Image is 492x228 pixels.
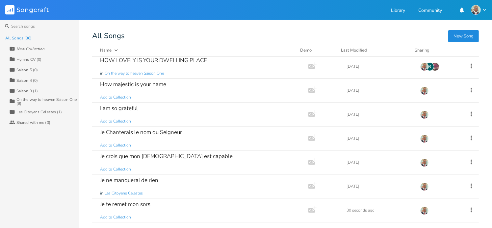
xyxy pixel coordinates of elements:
div: [DATE] [347,136,412,140]
div: On the way to heaven Saison One (9) [16,98,79,105]
div: Sharing [415,47,454,54]
div: [DATE] [347,64,412,68]
div: [DATE] [347,184,412,188]
span: Add to Collection [100,119,131,124]
div: [DATE] [347,160,412,164]
span: Add to Collection [100,215,131,220]
div: Shared with me (0) [16,121,50,125]
img: NODJIBEYE CHERUBIN [420,158,429,167]
div: Saison 4 (0) [16,79,38,82]
img: NODJIBEYE CHERUBIN [471,5,481,15]
img: NODJIBEYE CHERUBIN [420,62,429,71]
img: NODJIBEYE CHERUBIN [420,206,429,215]
div: Saison 5 (0) [16,68,38,72]
span: in [100,71,103,76]
a: Library [391,8,405,14]
div: [DATE] [347,88,412,92]
div: Saison 3 (1) [16,89,38,93]
span: On the way to heaven Saison One [105,71,164,76]
div: [DATE] [347,112,412,116]
div: songkraft [426,62,434,71]
div: All Songs [92,33,479,39]
div: Hymns CV (0) [16,57,41,61]
div: Je Chanterais le nom du Seigneur [100,129,182,135]
img: NODJIBEYE CHERUBIN [420,134,429,143]
img: NODJIBEYE CHERUBIN [420,86,429,95]
div: New Collection [16,47,44,51]
button: Last Modified [341,47,407,54]
span: Add to Collection [100,95,131,100]
div: Je te remet mon sors [100,201,150,207]
div: I am so grateful [100,105,138,111]
div: Je ne manquerai de rien [100,177,158,183]
div: Les Citoyens Celestes (1) [16,110,62,114]
span: Add to Collection [100,143,131,148]
img: NODJIBEYE CHERUBIN [420,182,429,191]
span: in [100,191,103,196]
div: Demo [300,47,333,54]
div: All Songs (36) [5,36,32,40]
button: Name [100,47,292,54]
span: Add to Collection [100,167,131,172]
div: Name [100,47,112,53]
div: Je crois que mon [DEMOGRAPHIC_DATA] est capable [100,153,233,159]
a: Community [418,8,442,14]
span: Les Citoyens Celestes [105,191,143,196]
div: 30 seconds ago [347,208,412,212]
img: NODJIBEYE CHERUBIN [420,110,429,119]
div: How majestic is your name [100,81,166,87]
div: Last Modified [341,47,367,53]
img: leann elephant [431,62,439,71]
button: New Song [448,30,479,42]
div: HOW LOVELY IS YOUR DWELLING PLACE [100,57,207,63]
